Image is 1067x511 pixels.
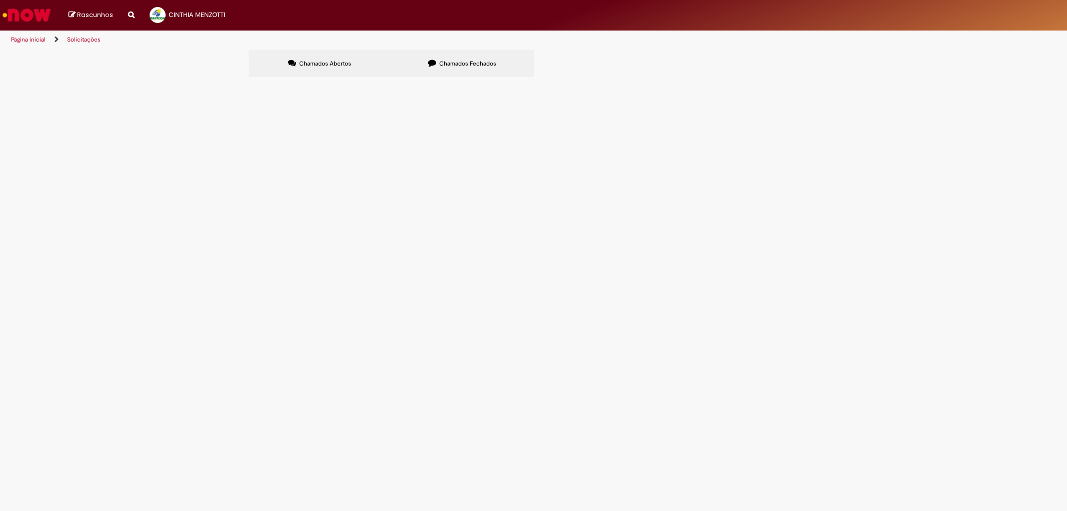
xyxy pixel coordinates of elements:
img: ServiceNow [1,5,53,25]
span: CINTHIA MENZOTTI [169,11,225,19]
a: Solicitações [67,36,101,44]
span: Chamados Fechados [439,60,496,68]
ul: Trilhas de página [8,31,704,49]
span: Rascunhos [77,10,113,20]
a: Página inicial [11,36,46,44]
span: Chamados Abertos [299,60,351,68]
a: Rascunhos [69,11,113,20]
